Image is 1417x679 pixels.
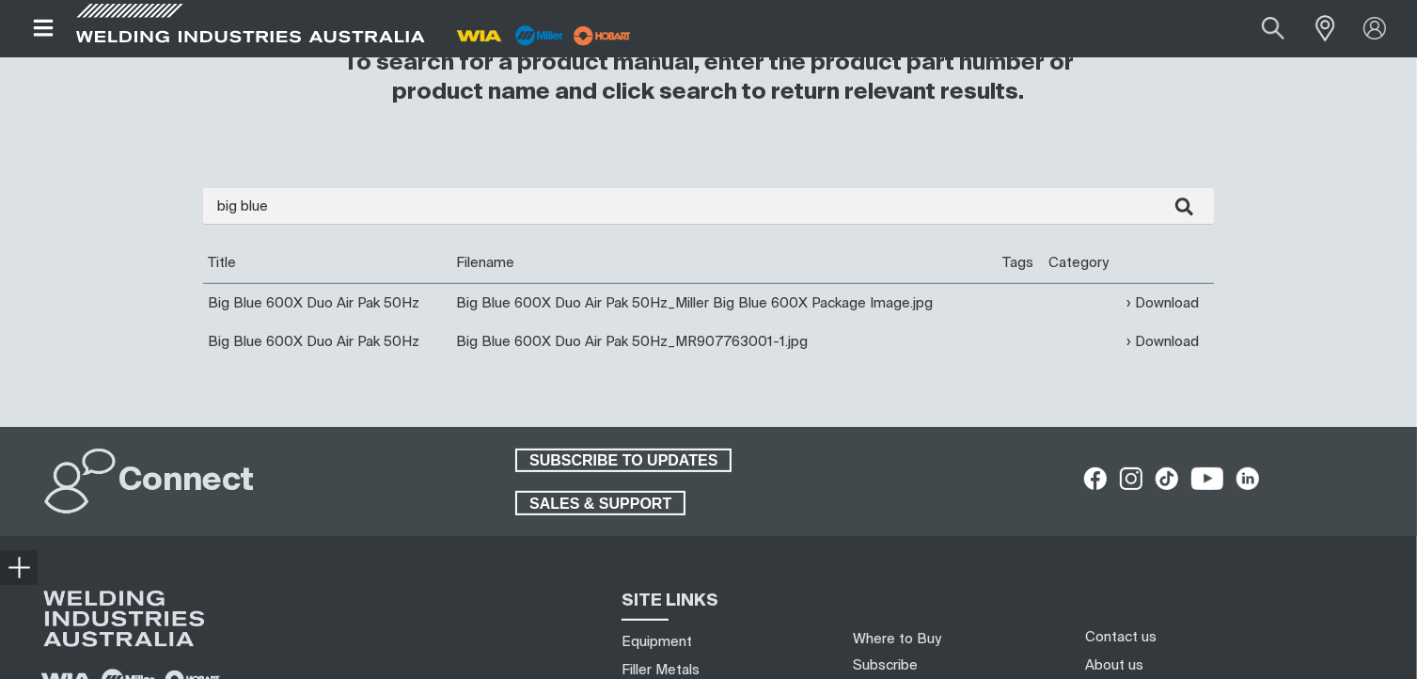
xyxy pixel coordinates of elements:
[451,244,998,283] th: Filename
[1085,655,1143,675] a: About us
[999,244,1044,283] th: Tags
[1241,8,1305,50] button: Search products
[203,283,451,323] td: Big Blue 600X Duo Air Pak 50Hz
[1044,244,1122,283] th: Category
[1126,292,1199,314] a: Download
[203,188,1214,225] input: Enter search...
[568,22,637,50] img: miller
[8,556,30,578] img: hide socials
[451,323,998,361] td: Big Blue 600X Duo Air Pak 50Hz_MR907763001-1.jpg
[203,323,451,361] td: Big Blue 600X Duo Air Pak 50Hz
[568,28,637,42] a: miller
[517,491,684,515] span: SALES & SUPPORT
[515,449,732,473] a: SUBSCRIBE TO UPDATES
[203,244,451,283] th: Title
[297,49,1120,107] h3: To search for a product manual, enter the product part number or product name and click search to...
[515,491,685,515] a: SALES & SUPPORT
[854,632,942,646] a: Where to Buy
[118,461,254,502] h2: Connect
[451,283,998,323] td: Big Blue 600X Duo Air Pak 50Hz_Miller Big Blue 600X Package Image.jpg
[1218,8,1305,50] input: Product name or item number...
[517,449,730,473] span: SUBSCRIBE TO UPDATES
[854,658,919,672] a: Subscribe
[1085,627,1157,647] a: Contact us
[1126,331,1199,353] a: Download
[622,592,718,609] span: SITE LINKS
[622,632,692,652] a: Equipment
